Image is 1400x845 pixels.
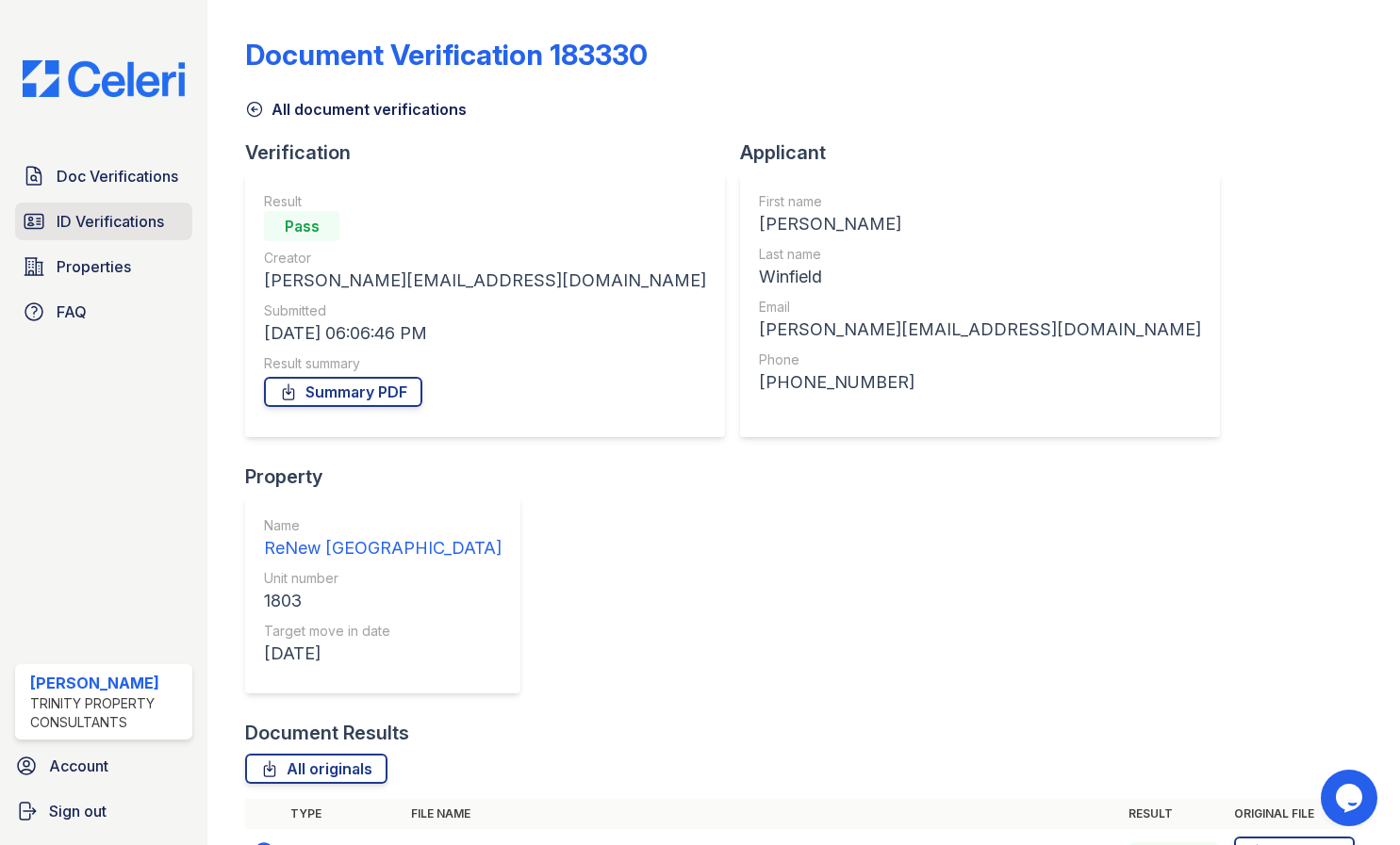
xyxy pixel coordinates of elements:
[49,800,107,822] span: Sign out
[264,516,502,535] div: Name
[759,369,1201,396] div: [PHONE_NUMBER]
[264,641,502,667] div: [DATE]
[759,298,1201,317] div: Email
[759,350,1201,369] div: Phone
[15,248,192,285] a: Properties
[57,210,164,233] span: ID Verifications
[57,301,87,323] span: FAQ
[8,792,200,830] a: Sign out
[264,569,502,588] div: Unit number
[15,293,192,331] a: FAQ
[264,535,502,561] div: ReNew [GEOGRAPHIC_DATA]
[264,622,502,641] div: Target move in date
[264,301,706,320] div: Submitted
[245,98,467,121] a: All document verifications
[740,139,1235,166] div: Applicant
[245,720,409,746] div: Document Results
[283,799,404,829] th: Type
[404,799,1121,829] th: File name
[264,192,706,211] div: Result
[264,268,706,294] div: [PERSON_NAME][EMAIL_ADDRESS][DOMAIN_NAME]
[264,320,706,347] div: [DATE] 06:06:46 PM
[264,516,502,561] a: Name ReNew [GEOGRAPHIC_DATA]
[245,754,387,784] a: All originals
[15,157,192,195] a: Doc Verifications
[759,317,1201,343] div: [PERSON_NAME][EMAIL_ADDRESS][DOMAIN_NAME]
[1227,799,1362,829] th: Original file
[57,165,178,187] span: Doc Verifications
[245,38,648,72] div: Document Verification 183330
[30,694,185,732] div: Trinity Property Consultants
[57,255,131,278] span: Properties
[49,755,108,777] span: Account
[759,245,1201,264] div: Last name
[8,747,200,785] a: Account
[245,139,740,166] div: Verification
[15,203,192,240] a: ID Verifications
[264,354,706,373] div: Result summary
[264,377,422,407] a: Summary PDF
[30,672,185,694] div: [PERSON_NAME]
[1321,770,1381,826] iframe: chat widget
[264,249,706,268] div: Creator
[759,211,1201,237] div: [PERSON_NAME]
[264,588,502,614] div: 1803
[264,211,339,241] div: Pass
[759,192,1201,211] div: First name
[245,463,535,490] div: Property
[759,264,1201,290] div: Winfield
[8,60,200,97] img: CE_Logo_Blue-a8612792a0a2168367f1c8372b55b34899dd931a85d93a1a3d3e32e68fde9ad4.png
[1121,799,1227,829] th: Result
